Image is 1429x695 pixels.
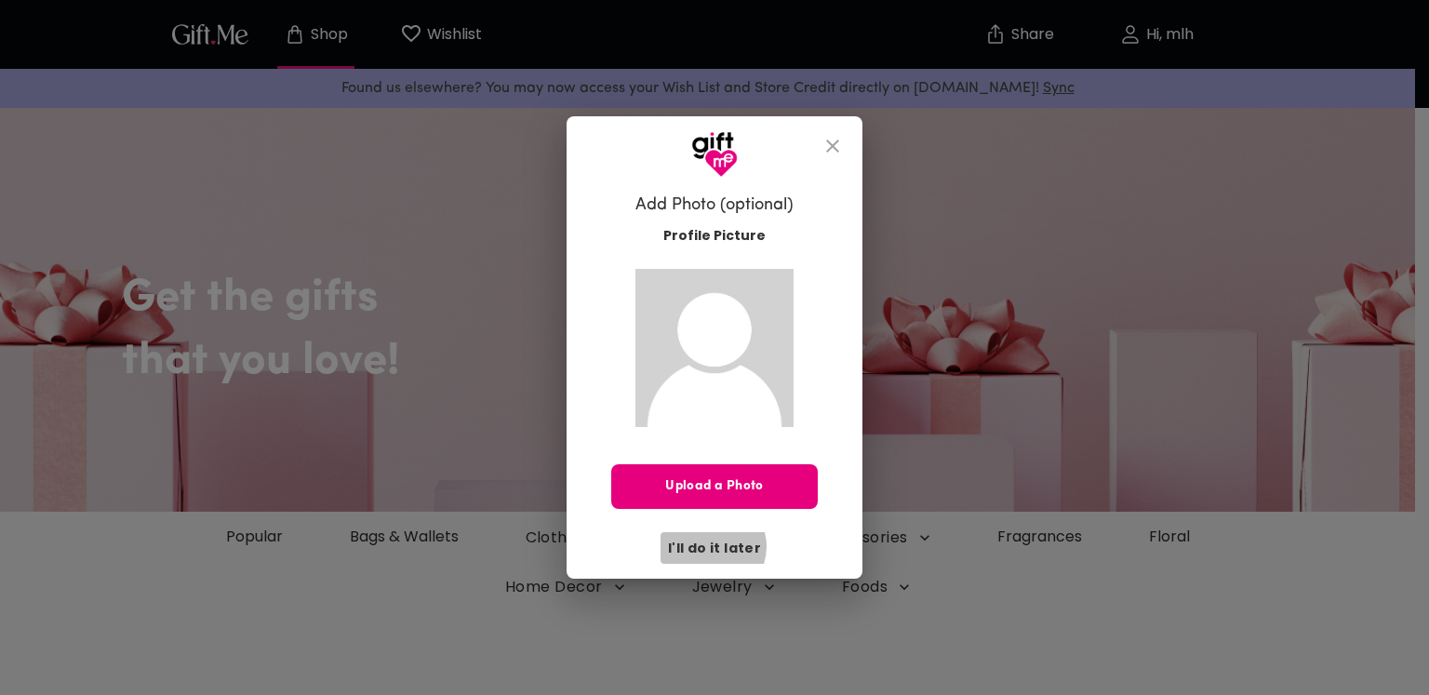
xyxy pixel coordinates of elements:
[663,226,766,246] span: Profile Picture
[635,269,794,427] img: Gift.me default profile picture
[810,124,855,168] button: close
[661,532,768,564] button: I'll do it later
[611,464,818,509] button: Upload a Photo
[691,131,738,178] img: GiftMe Logo
[635,194,794,217] h6: Add Photo (optional)
[668,538,761,558] span: I'll do it later
[611,476,818,497] span: Upload a Photo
